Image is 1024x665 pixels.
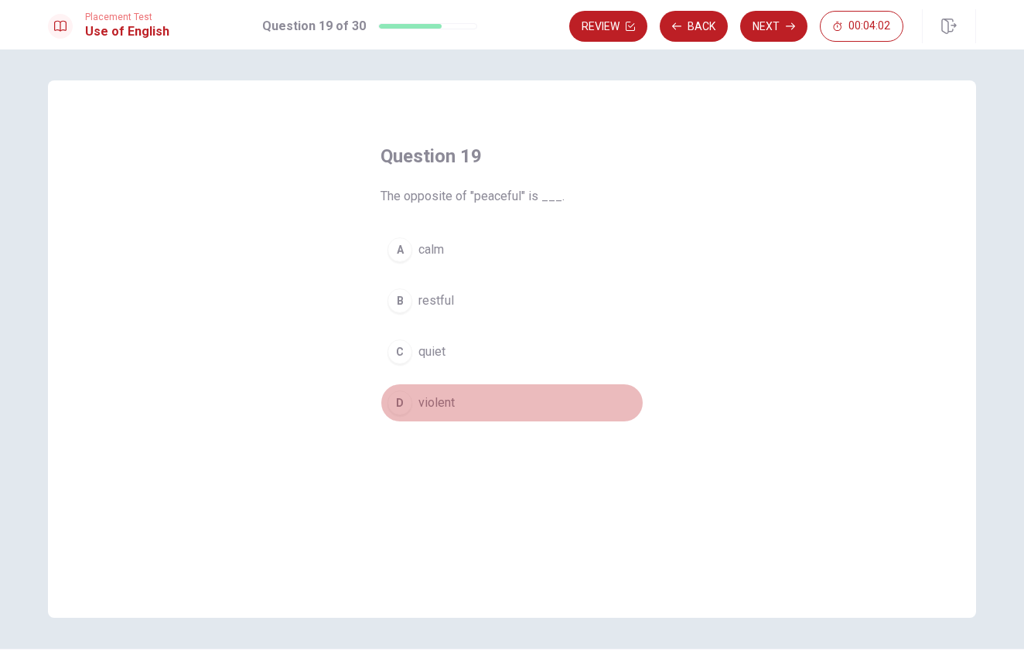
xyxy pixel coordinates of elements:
[381,384,643,422] button: Dviolent
[381,187,643,206] span: The opposite of "peaceful" is ___.
[387,390,412,415] div: D
[387,339,412,364] div: C
[660,11,728,42] button: Back
[820,11,903,42] button: 00:04:02
[381,332,643,371] button: Cquiet
[381,144,643,169] h4: Question 19
[740,11,807,42] button: Next
[85,22,169,41] h1: Use of English
[262,17,366,36] h1: Question 19 of 30
[418,292,454,310] span: restful
[569,11,647,42] button: Review
[85,12,169,22] span: Placement Test
[418,343,445,361] span: quiet
[381,230,643,269] button: Acalm
[387,237,412,262] div: A
[387,288,412,313] div: B
[848,20,890,32] span: 00:04:02
[381,281,643,320] button: Brestful
[418,240,444,259] span: calm
[418,394,455,412] span: violent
